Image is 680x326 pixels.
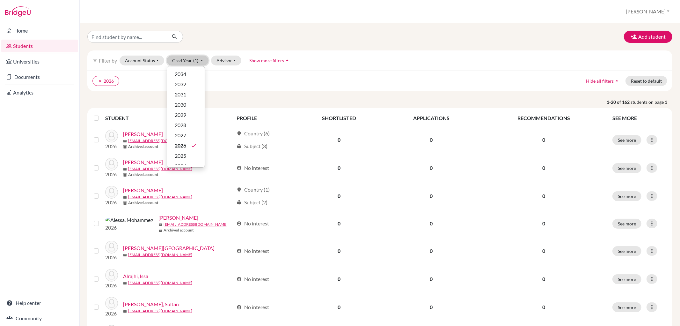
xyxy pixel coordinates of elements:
[128,144,158,149] b: Archived account
[612,274,641,284] button: See more
[612,163,641,173] button: See more
[128,200,158,206] b: Archived account
[384,110,479,126] th: APPLICATIONS
[586,78,614,84] span: Hide all filters
[123,244,215,252] a: [PERSON_NAME][GEOGRAPHIC_DATA]
[105,224,153,231] p: 2026
[294,210,384,237] td: 0
[123,309,127,313] span: mail
[128,172,158,178] b: Archived account
[123,139,127,143] span: mail
[581,76,625,86] button: Hide all filtersarrow_drop_up
[175,162,186,170] span: 2024
[167,161,205,171] button: 2024
[237,303,269,311] div: No interest
[92,76,119,86] button: clear2026
[237,248,242,254] span: account_circle
[105,269,118,282] img: Alrajhi, Issa
[244,56,296,65] button: Show more filtersarrow_drop_up
[237,247,269,255] div: No interest
[123,130,163,138] a: [PERSON_NAME]
[167,89,205,100] button: 2031
[98,79,102,83] i: clear
[237,275,269,283] div: No interest
[625,76,667,86] button: Reset to default
[237,130,270,137] div: Country (6)
[92,58,98,63] i: filter_list
[384,126,479,154] td: 0
[167,56,209,65] button: Grad Year(1)
[123,173,127,177] span: inventory_2
[123,145,127,149] span: inventory_2
[175,132,186,139] span: 2027
[612,219,641,229] button: See more
[237,144,242,149] span: local_library
[284,57,290,64] i: arrow_drop_up
[1,297,78,309] a: Help center
[167,69,205,79] button: 2034
[105,171,118,178] p: 2026
[120,56,164,65] button: Account Status
[167,110,205,120] button: 2029
[123,167,127,171] span: mail
[123,195,127,199] span: mail
[105,199,118,206] p: 2026
[164,222,228,227] a: [EMAIL_ADDRESS][DOMAIN_NAME]
[193,58,198,63] span: (1)
[237,164,269,172] div: No interest
[294,154,384,182] td: 0
[105,216,153,224] img: Alessa, Mohammed
[175,91,186,98] span: 2031
[607,99,631,105] strong: 1-20 of 162
[631,99,672,105] span: students on page 1
[158,229,162,232] span: inventory_2
[105,110,233,126] th: STUDENT
[123,272,148,280] a: Alrajhi, Issa
[237,200,242,205] span: local_library
[123,281,127,285] span: mail
[158,223,162,227] span: mail
[175,142,186,149] span: 2026
[237,187,242,192] span: location_on
[483,164,605,172] p: 0
[237,199,267,206] div: Subject (2)
[167,66,205,168] div: Grad Year(1)
[99,57,117,64] span: Filter by
[128,252,192,258] a: [EMAIL_ADDRESS][DOMAIN_NAME]
[175,80,186,88] span: 2032
[233,110,294,126] th: PROFILE
[483,275,605,283] p: 0
[167,79,205,89] button: 2032
[479,110,609,126] th: RECOMMENDATIONS
[384,154,479,182] td: 0
[175,121,186,129] span: 2028
[105,241,118,254] img: Al-Haidari, Lana
[384,182,479,210] td: 0
[1,24,78,37] a: Home
[128,138,192,144] a: [EMAIL_ADDRESS][DOMAIN_NAME]
[483,136,605,144] p: 0
[612,135,641,145] button: See more
[175,152,186,160] span: 2025
[105,310,118,317] p: 2026
[191,142,197,149] i: done
[105,130,118,142] img: Acosta, Dominic
[175,70,186,78] span: 2034
[384,237,479,265] td: 0
[237,165,242,171] span: account_circle
[483,192,605,200] p: 0
[623,5,672,18] button: [PERSON_NAME]
[384,210,479,237] td: 0
[105,282,118,289] p: 2026
[1,312,78,325] a: Community
[609,110,670,126] th: SEE MORE
[483,303,605,311] p: 0
[237,277,242,282] span: account_circle
[294,265,384,293] td: 0
[128,308,192,314] a: [EMAIL_ADDRESS][DOMAIN_NAME]
[612,302,641,312] button: See more
[1,40,78,52] a: Students
[294,182,384,210] td: 0
[167,100,205,110] button: 2030
[123,300,179,308] a: [PERSON_NAME], Sultan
